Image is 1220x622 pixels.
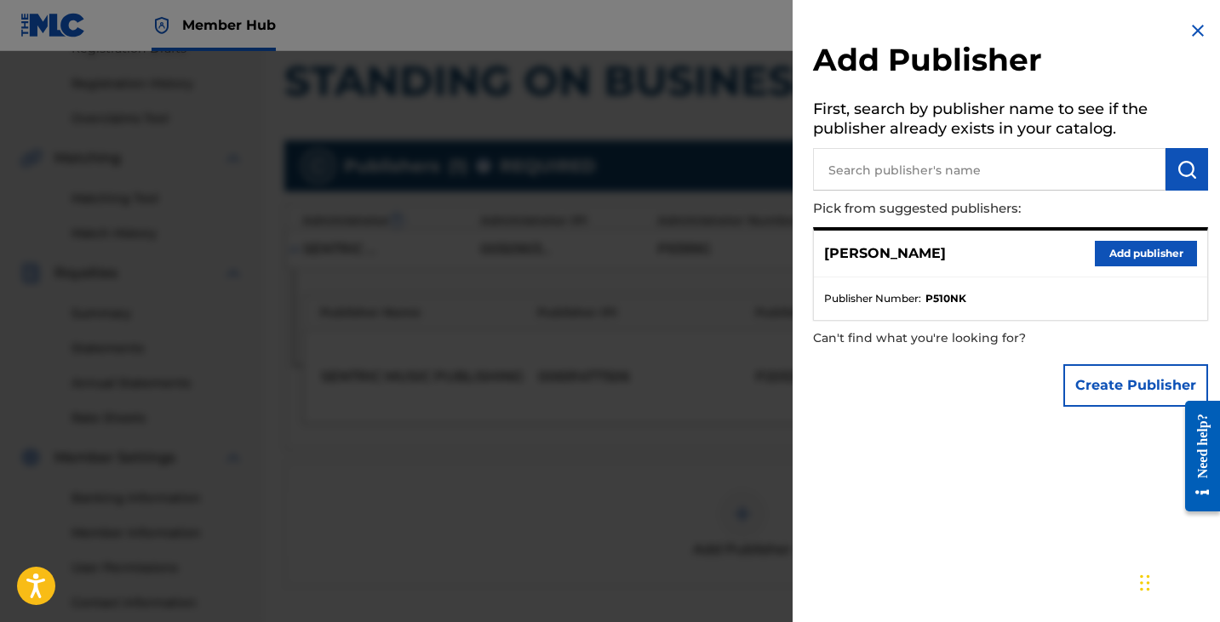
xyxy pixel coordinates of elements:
strong: P510NK [925,291,966,306]
iframe: Chat Widget [1135,540,1220,622]
input: Search publisher's name [813,148,1166,191]
span: Publisher Number : [824,291,921,306]
img: Top Rightsholder [152,15,172,36]
iframe: Resource Center [1172,387,1220,524]
p: Can't find what you're looking for? [813,321,1111,356]
h2: Add Publisher [813,41,1208,84]
h5: First, search by publisher name to see if the publisher already exists in your catalog. [813,94,1208,148]
p: Pick from suggested publishers: [813,191,1111,227]
div: Drag [1140,557,1150,608]
button: Create Publisher [1063,364,1208,407]
span: Member Hub [182,15,276,35]
button: Add publisher [1095,241,1197,266]
img: Search Works [1177,159,1197,180]
img: MLC Logo [20,13,86,37]
p: [PERSON_NAME] [824,243,946,264]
